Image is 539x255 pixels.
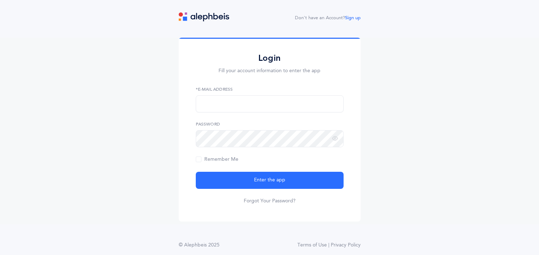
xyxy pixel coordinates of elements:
h2: Login [196,53,344,64]
img: logo.svg [179,12,229,21]
label: Password [196,121,344,127]
button: Enter the app [196,172,344,189]
div: Don't have an Account? [295,15,361,22]
a: Terms of Use | Privacy Policy [297,241,361,249]
span: Enter the app [254,176,285,184]
p: Fill your account information to enter the app [196,67,344,75]
a: Sign up [345,15,361,20]
div: © Alephbeis 2025 [179,241,220,249]
label: *E-Mail Address [196,86,344,92]
span: Remember Me [196,156,238,162]
a: Forgot Your Password? [244,197,296,204]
